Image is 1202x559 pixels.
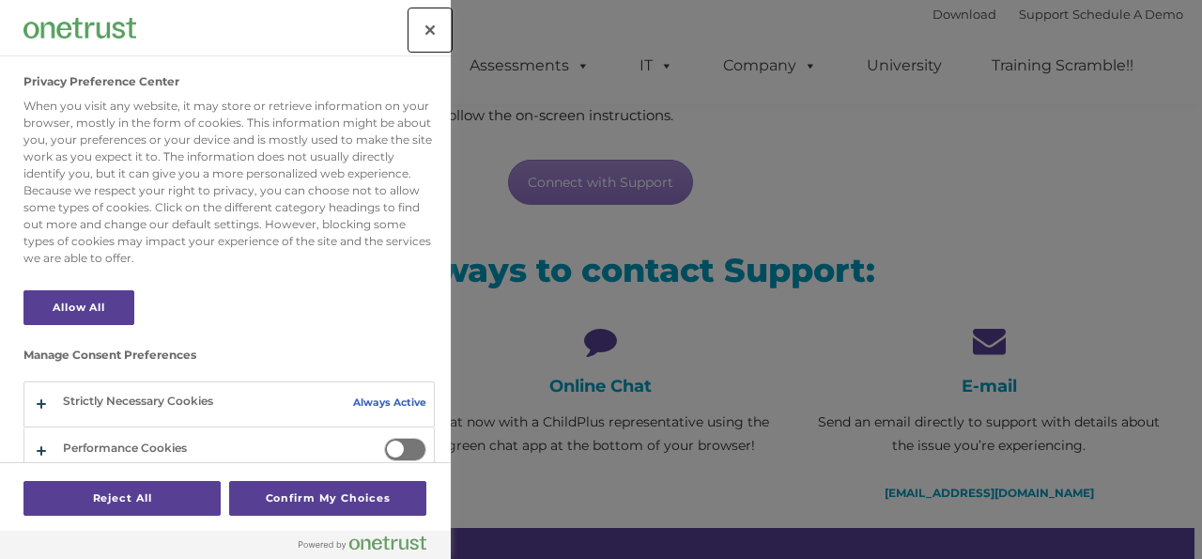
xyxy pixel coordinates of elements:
[23,349,435,371] h3: Manage Consent Preferences
[23,18,136,38] img: Company Logo
[299,536,426,551] img: Powered by OneTrust Opens in a new Tab
[23,98,435,267] div: When you visit any website, it may store or retrieve information on your browser, mostly in the f...
[23,481,221,516] button: Reject All
[409,9,451,51] button: Close
[23,9,136,47] div: Company Logo
[229,481,426,516] button: Confirm My Choices
[23,290,134,325] button: Allow All
[299,536,441,559] a: Powered by OneTrust Opens in a new Tab
[23,75,179,88] h2: Privacy Preference Center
